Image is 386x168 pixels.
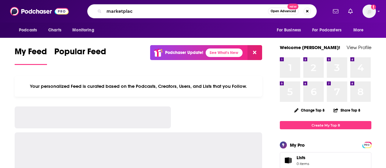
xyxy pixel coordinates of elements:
[206,48,243,57] a: See What's New
[353,26,364,34] span: More
[290,142,305,148] div: My Pro
[165,50,203,55] p: Podchaser Update!
[15,76,262,97] div: Your personalized Feed is curated based on the Podcasts, Creators, Users, and Lists that you Follow.
[280,121,371,129] a: Create My Top 8
[290,106,328,114] button: Change Top 8
[312,26,341,34] span: For Podcasters
[72,26,94,34] span: Monitoring
[272,24,308,36] button: open menu
[19,26,37,34] span: Podcasts
[15,46,47,65] a: My Feed
[87,4,317,18] div: Search podcasts, credits, & more...
[330,6,341,16] a: Show notifications dropdown
[308,24,350,36] button: open menu
[363,5,376,18] button: Show profile menu
[333,104,361,116] button: Share Top 8
[54,46,106,65] a: Popular Feed
[44,24,65,36] a: Charts
[371,5,376,9] svg: Add a profile image
[15,46,47,60] span: My Feed
[346,6,355,16] a: Show notifications dropdown
[104,6,268,16] input: Search podcasts, credits, & more...
[363,5,376,18] span: Logged in as kayschr06
[297,155,305,160] span: Lists
[363,5,376,18] img: User Profile
[10,5,69,17] img: Podchaser - Follow, Share and Rate Podcasts
[287,4,298,9] span: New
[282,156,294,165] span: Lists
[271,10,296,13] span: Open Advanced
[277,26,301,34] span: For Business
[349,24,371,36] button: open menu
[268,8,299,15] button: Open AdvancedNew
[15,24,45,36] button: open menu
[48,26,61,34] span: Charts
[54,46,106,60] span: Popular Feed
[280,45,340,50] a: Welcome [PERSON_NAME]!
[297,155,309,160] span: Lists
[68,24,102,36] button: open menu
[363,142,370,147] a: PRO
[347,45,371,50] a: View Profile
[297,162,309,166] span: 0 items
